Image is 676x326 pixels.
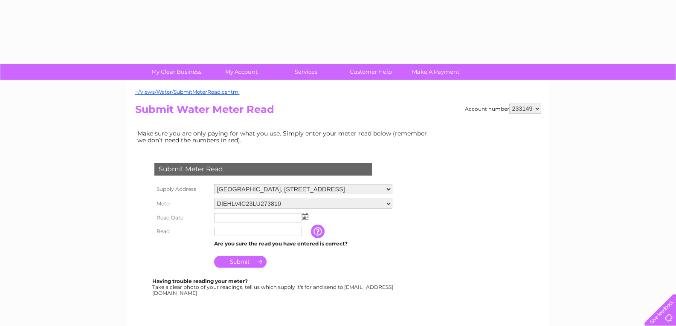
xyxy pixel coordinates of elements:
input: Submit [214,256,267,268]
input: Information [311,225,326,238]
a: My Clear Business [141,64,212,80]
th: Read Date [152,211,212,225]
a: Customer Help [336,64,406,80]
td: Make sure you are only paying for what you use. Simply enter your meter read below (remember we d... [135,128,434,146]
div: Submit Meter Read [154,163,372,176]
th: Read [152,225,212,238]
img: ... [302,213,308,220]
a: Services [271,64,341,80]
div: Take a clear photo of your readings, tell us which supply it's for and send to [EMAIL_ADDRESS][DO... [152,278,395,296]
a: Make A Payment [400,64,471,80]
div: Account number [465,104,541,114]
b: Having trouble reading your meter? [152,278,248,284]
a: ~/Views/Water/SubmitMeterRead.cshtml [135,89,240,95]
th: Meter [152,196,212,211]
th: Supply Address [152,182,212,196]
h2: Submit Water Meter Read [135,104,541,120]
td: Are you sure the read you have entered is correct? [212,238,395,249]
a: My Account [206,64,276,80]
